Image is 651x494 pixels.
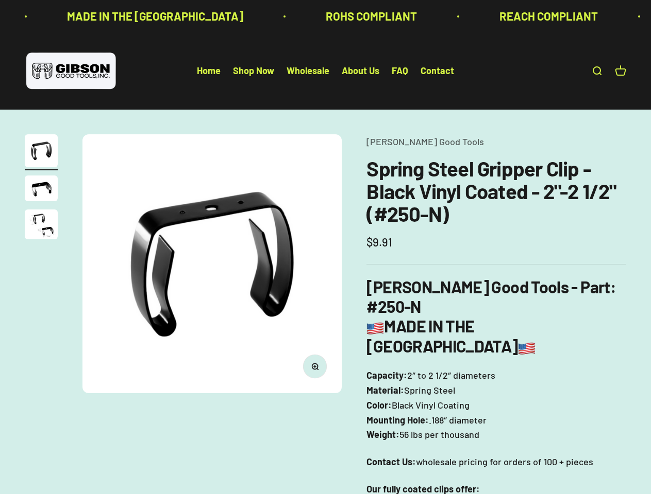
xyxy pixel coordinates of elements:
[392,398,470,413] span: Black Vinyl Coating
[366,157,626,225] h1: Spring Steel Gripper Clip - Black Vinyl Coated - 2"-2 1/2" (#250-N)
[366,136,484,147] a: [PERSON_NAME] Good Tools
[366,399,392,411] b: Color:
[25,134,58,167] img: Gripper clip, made & shipped from the USA!
[82,134,342,393] img: Gripper clip, made & shipped from the USA!
[366,414,429,426] b: Mounting Hole:
[429,413,487,428] span: .188″ diameter
[366,456,416,467] strong: Contact Us:
[197,65,221,77] a: Home
[407,368,495,383] span: 2″ to 2 1/2″ diameters
[25,134,58,170] button: Go to item 1
[287,65,329,77] a: Wholesale
[366,429,399,440] b: Weight:
[366,277,616,316] b: [PERSON_NAME] Good Tools - Part: #250-N
[25,209,58,239] img: close up of a spring steel gripper clip, tool clip, durable, secure holding, Excellent corrosion ...
[399,427,479,442] span: 56 lbs per thousand
[25,175,58,204] button: Go to item 2
[25,209,58,242] button: Go to item 3
[421,65,454,77] a: Contact
[366,384,404,396] b: Material:
[25,175,58,201] img: close up of a spring steel gripper clip, tool clip, durable, secure holding, Excellent corrosion ...
[404,383,455,398] span: Spring Steel
[233,65,274,77] a: Shop Now
[366,454,626,469] p: wholesale pricing for orders of 100 + pieces
[498,7,596,25] p: REACH COMPLIANT
[366,316,535,355] b: MADE IN THE [GEOGRAPHIC_DATA]
[65,7,242,25] p: MADE IN THE [GEOGRAPHIC_DATA]
[366,369,407,381] b: Capacity:
[392,65,408,77] a: FAQ
[342,65,379,77] a: About Us
[366,233,392,251] sale-price: $9.91
[324,7,415,25] p: ROHS COMPLIANT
